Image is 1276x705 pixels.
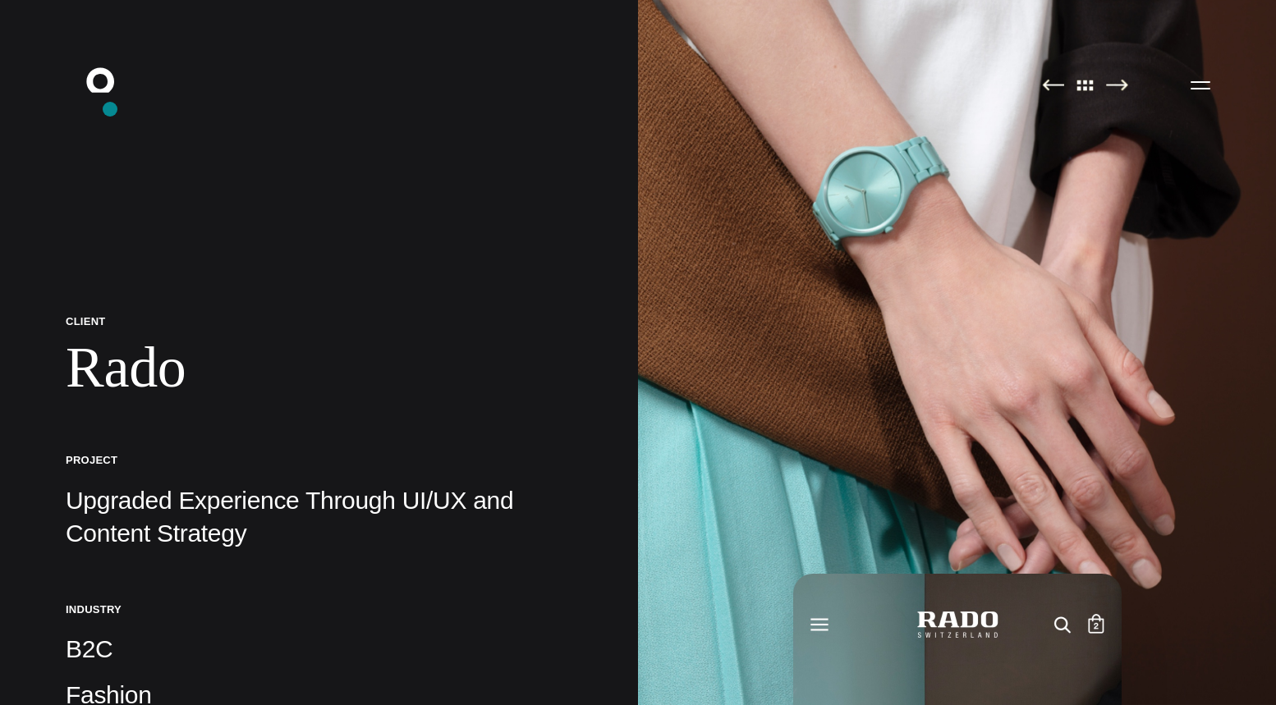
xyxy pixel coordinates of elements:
[66,602,572,616] h5: Industry
[1068,79,1103,91] img: All Pages
[66,453,572,467] h5: Project
[66,484,572,550] p: Upgraded Experience Through UI/UX and Content Strategy
[1181,67,1220,102] button: Open
[66,633,572,666] p: B2C
[1042,79,1064,91] img: Previous Page
[66,314,572,328] p: Client
[1106,79,1128,91] img: Next Page
[66,334,572,401] h1: Rado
